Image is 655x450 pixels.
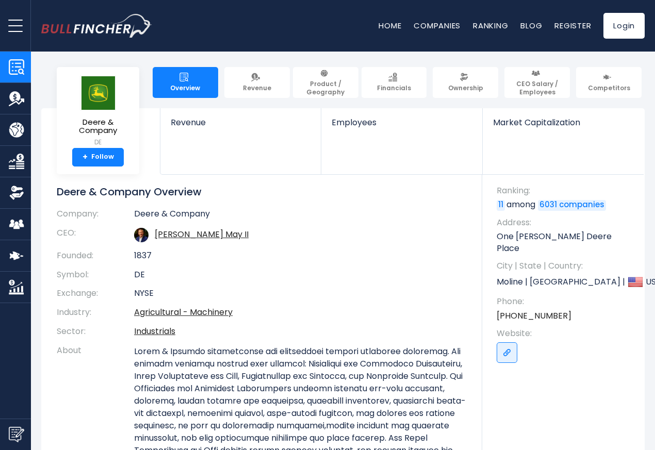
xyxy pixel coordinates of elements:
span: Market Capitalization [493,118,633,127]
th: Founded: [57,246,134,265]
span: Deere & Company [65,118,131,135]
th: Sector: [57,322,134,341]
span: Product / Geography [298,80,354,96]
a: Revenue [160,108,321,145]
a: ceo [155,228,249,240]
a: Blog [520,20,542,31]
h1: Deere & Company Overview [57,185,467,198]
th: Symbol: [57,265,134,285]
span: Employees [332,118,471,127]
span: Ownership [448,84,483,92]
th: Company: [57,209,134,224]
span: Revenue [171,118,310,127]
span: Overview [170,84,200,92]
a: [PHONE_NUMBER] [497,310,571,322]
a: CEO Salary / Employees [504,67,570,98]
span: CEO Salary / Employees [509,80,565,96]
a: 6031 companies [538,200,606,210]
a: Overview [153,67,218,98]
a: Home [379,20,401,31]
span: Address: [497,217,634,228]
a: Go to homepage [41,14,152,38]
p: among [497,199,634,210]
a: Deere & Company DE [64,75,132,148]
span: Ranking: [497,185,634,196]
a: Employees [321,108,482,145]
th: CEO: [57,224,134,246]
a: Register [554,20,591,31]
span: Revenue [243,84,271,92]
a: Industrials [134,325,175,337]
span: City | State | Country: [497,260,634,272]
span: Phone: [497,296,634,307]
a: Financials [362,67,427,98]
a: Revenue [224,67,290,98]
a: Competitors [576,67,642,98]
a: Ranking [473,20,508,31]
a: Go to link [497,342,517,363]
p: One [PERSON_NAME] Deere Place [497,231,634,254]
td: Deere & Company [134,209,467,224]
span: Website: [497,328,634,339]
a: Companies [414,20,461,31]
span: Competitors [588,84,630,92]
td: NYSE [134,284,467,303]
small: DE [65,138,131,147]
strong: + [83,153,88,162]
p: Moline | [GEOGRAPHIC_DATA] | US [497,274,634,290]
th: Industry: [57,303,134,322]
th: Exchange: [57,284,134,303]
a: Market Capitalization [483,108,644,145]
a: Product / Geography [293,67,358,98]
a: Login [603,13,645,39]
a: Agricultural - Machinery [134,306,233,318]
a: 11 [497,200,505,210]
img: Ownership [9,185,24,201]
img: john-c-may.jpg [134,228,149,242]
td: DE [134,265,467,285]
a: +Follow [72,148,124,166]
td: 1837 [134,246,467,265]
a: Ownership [433,67,498,98]
img: bullfincher logo [41,14,152,38]
span: Financials [377,84,411,92]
